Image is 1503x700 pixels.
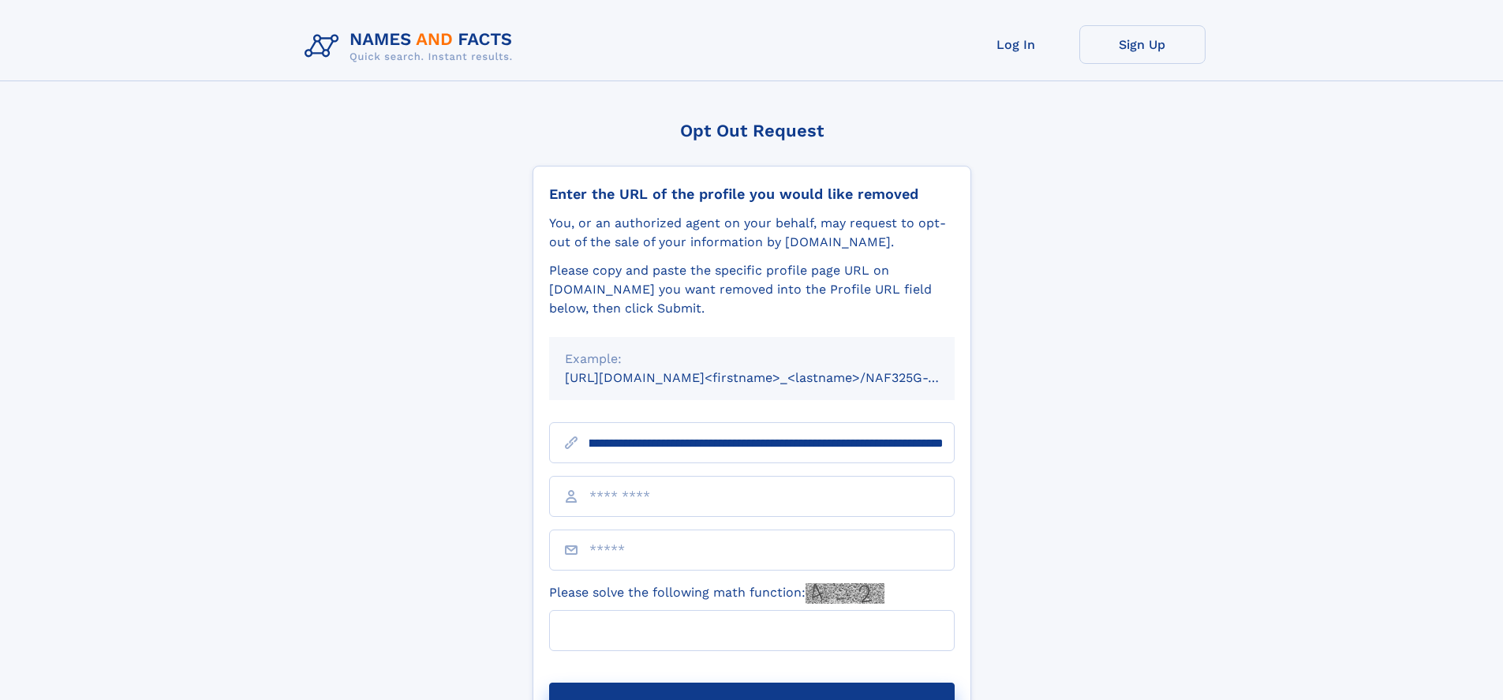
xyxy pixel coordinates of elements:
[549,583,884,604] label: Please solve the following math function:
[549,261,955,318] div: Please copy and paste the specific profile page URL on [DOMAIN_NAME] you want removed into the Pr...
[549,185,955,203] div: Enter the URL of the profile you would like removed
[565,370,985,385] small: [URL][DOMAIN_NAME]<firstname>_<lastname>/NAF325G-xxxxxxxx
[533,121,971,140] div: Opt Out Request
[298,25,525,68] img: Logo Names and Facts
[549,214,955,252] div: You, or an authorized agent on your behalf, may request to opt-out of the sale of your informatio...
[565,350,939,369] div: Example:
[1079,25,1206,64] a: Sign Up
[953,25,1079,64] a: Log In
